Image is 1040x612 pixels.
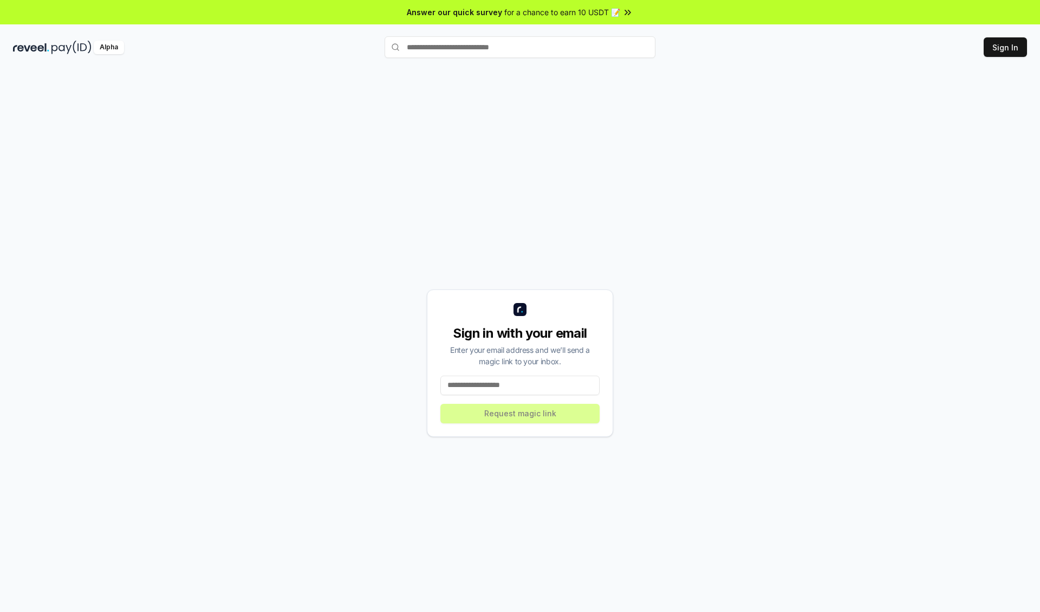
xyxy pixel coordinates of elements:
div: Enter your email address and we’ll send a magic link to your inbox. [440,344,600,367]
img: reveel_dark [13,41,49,54]
button: Sign In [984,37,1027,57]
img: pay_id [51,41,92,54]
span: for a chance to earn 10 USDT 📝 [504,7,620,18]
img: logo_small [513,303,526,316]
div: Sign in with your email [440,325,600,342]
span: Answer our quick survey [407,7,502,18]
div: Alpha [94,41,124,54]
